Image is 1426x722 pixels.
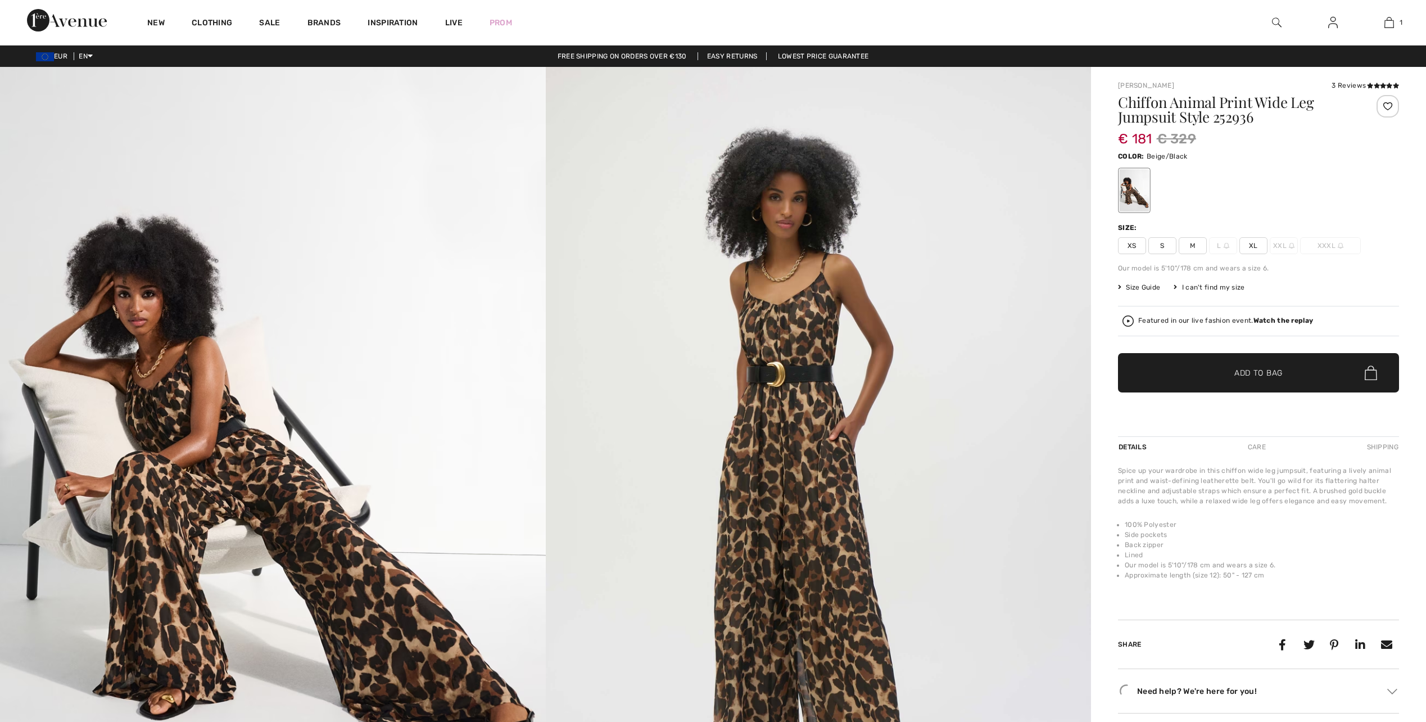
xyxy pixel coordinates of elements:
[1364,437,1399,457] div: Shipping
[1239,237,1267,254] span: XL
[1125,540,1399,550] li: Back zipper
[1118,282,1160,292] span: Size Guide
[1300,237,1361,254] span: XXXL
[1118,263,1399,273] div: Our model is 5'10"/178 cm and wears a size 6.
[769,52,878,60] a: Lowest Price Guarantee
[1118,353,1399,392] button: Add to Bag
[549,52,696,60] a: Free shipping on orders over €130
[1338,243,1343,249] img: ring-m.svg
[1118,82,1174,89] a: [PERSON_NAME]
[1179,237,1207,254] span: M
[1332,80,1399,91] div: 3 Reviews
[1224,243,1229,249] img: ring-m.svg
[147,18,165,30] a: New
[1125,550,1399,560] li: Lined
[1122,315,1134,327] img: Watch the replay
[1118,152,1144,160] span: Color:
[1118,95,1352,124] h1: Chiffon Animal Print Wide Leg Jumpsuit Style 252936
[1328,16,1338,29] img: My Info
[698,52,767,60] a: Easy Returns
[1118,683,1399,700] div: Need help? We're here for you!
[259,18,280,30] a: Sale
[79,52,93,60] span: EN
[1148,237,1176,254] span: S
[1147,152,1187,160] span: Beige/Black
[1387,689,1397,694] img: Arrow2.svg
[1118,237,1146,254] span: XS
[1125,530,1399,540] li: Side pockets
[1174,282,1244,292] div: I can't find my size
[1272,16,1282,29] img: search the website
[1253,317,1314,324] strong: Watch the replay
[1118,437,1149,457] div: Details
[1289,243,1294,249] img: ring-m.svg
[1118,120,1152,147] span: € 181
[1118,466,1399,506] div: Spice up your wardrobe in this chiffon wide leg jumpsuit, featuring a lively animal print and wai...
[1319,16,1347,30] a: Sign In
[1400,17,1402,28] span: 1
[36,52,72,60] span: EUR
[1157,129,1197,149] span: € 329
[1365,365,1377,380] img: Bag.svg
[1270,237,1298,254] span: XXL
[1125,560,1399,570] li: Our model is 5'10"/178 cm and wears a size 6.
[1361,16,1416,29] a: 1
[368,18,418,30] span: Inspiration
[445,17,463,29] a: Live
[1138,317,1313,324] div: Featured in our live fashion event.
[1118,223,1139,233] div: Size:
[1384,16,1394,29] img: My Bag
[1234,367,1283,379] span: Add to Bag
[1125,520,1399,530] li: 100% Polyester
[36,52,54,61] img: Euro
[1125,570,1399,580] li: Approximate length (size 12): 50" - 127 cm
[1118,640,1142,648] span: Share
[192,18,232,30] a: Clothing
[27,9,107,31] img: 1ère Avenue
[307,18,341,30] a: Brands
[490,17,512,29] a: Prom
[1238,437,1275,457] div: Care
[1209,237,1237,254] span: L
[1120,169,1149,211] div: Beige/Black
